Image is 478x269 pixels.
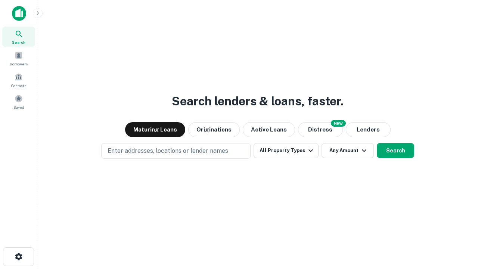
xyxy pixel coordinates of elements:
[101,143,251,159] button: Enter addresses, locations or lender names
[243,122,295,137] button: Active Loans
[108,146,228,155] p: Enter addresses, locations or lender names
[2,92,35,112] a: Saved
[322,143,374,158] button: Any Amount
[13,104,24,110] span: Saved
[2,48,35,68] a: Borrowers
[346,122,391,137] button: Lenders
[12,6,26,21] img: capitalize-icon.png
[331,120,346,127] div: NEW
[298,122,343,137] button: Search distressed loans with lien and other non-mortgage details.
[2,27,35,47] a: Search
[125,122,185,137] button: Maturing Loans
[377,143,414,158] button: Search
[188,122,240,137] button: Originations
[11,83,26,89] span: Contacts
[10,61,28,67] span: Borrowers
[12,39,25,45] span: Search
[441,209,478,245] iframe: Chat Widget
[254,143,319,158] button: All Property Types
[2,70,35,90] a: Contacts
[172,92,344,110] h3: Search lenders & loans, faster.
